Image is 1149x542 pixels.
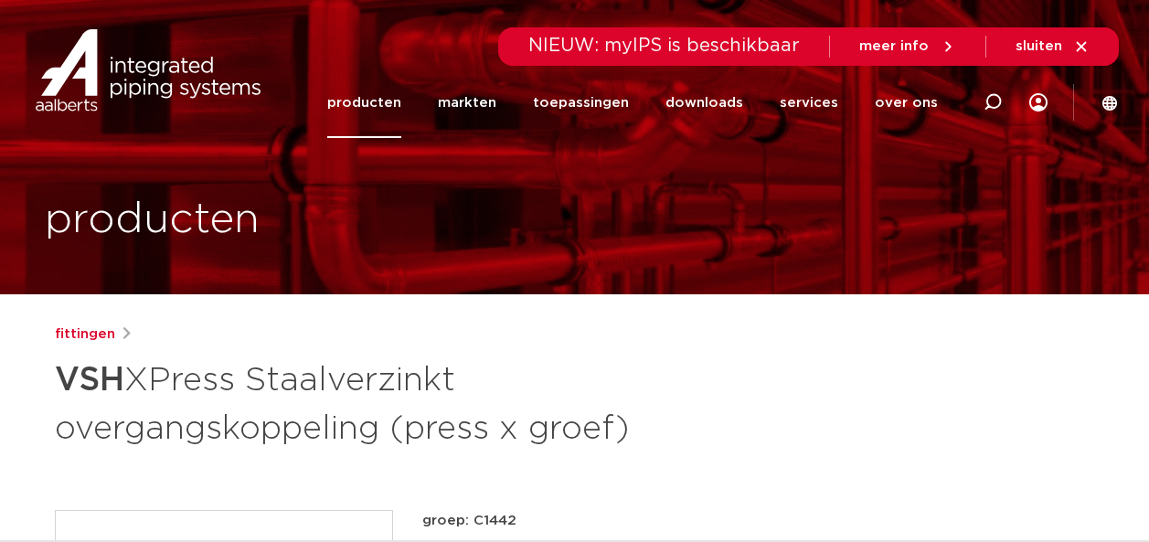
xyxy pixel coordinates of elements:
[1016,39,1062,53] span: sluiten
[45,191,260,250] h1: producten
[859,38,956,55] a: meer info
[422,510,1095,532] p: groep: C1442
[327,68,401,138] a: producten
[665,68,743,138] a: downloads
[1016,38,1090,55] a: sluiten
[875,68,938,138] a: over ons
[55,353,741,452] h1: XPress Staalverzinkt overgangskoppeling (press x groef)
[533,68,629,138] a: toepassingen
[55,324,115,345] a: fittingen
[528,37,800,55] span: NIEUW: myIPS is beschikbaar
[438,68,496,138] a: markten
[780,68,838,138] a: services
[327,68,938,138] nav: Menu
[859,39,929,53] span: meer info
[55,364,124,397] strong: VSH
